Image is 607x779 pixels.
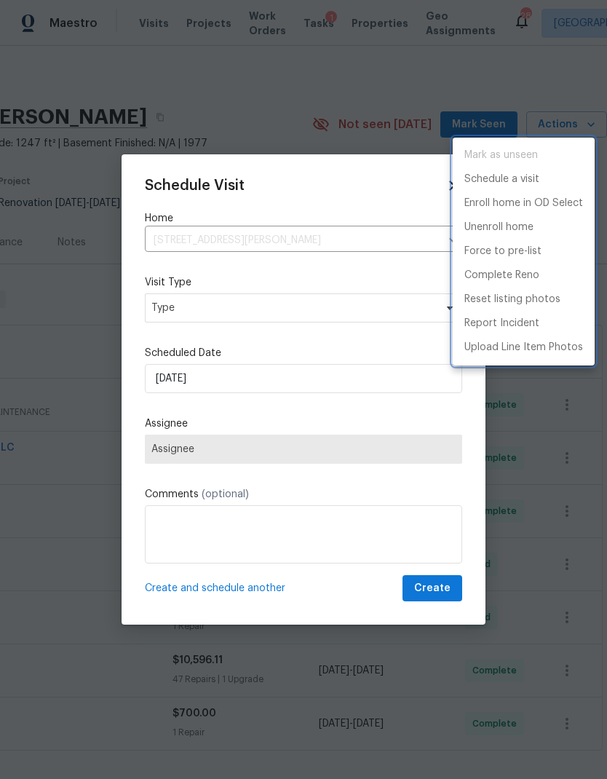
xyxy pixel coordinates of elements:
p: Unenroll home [464,220,533,235]
p: Complete Reno [464,268,539,283]
p: Upload Line Item Photos [464,340,583,355]
p: Force to pre-list [464,244,541,259]
p: Reset listing photos [464,292,560,307]
p: Schedule a visit [464,172,539,187]
p: Enroll home in OD Select [464,196,583,211]
p: Report Incident [464,316,539,331]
